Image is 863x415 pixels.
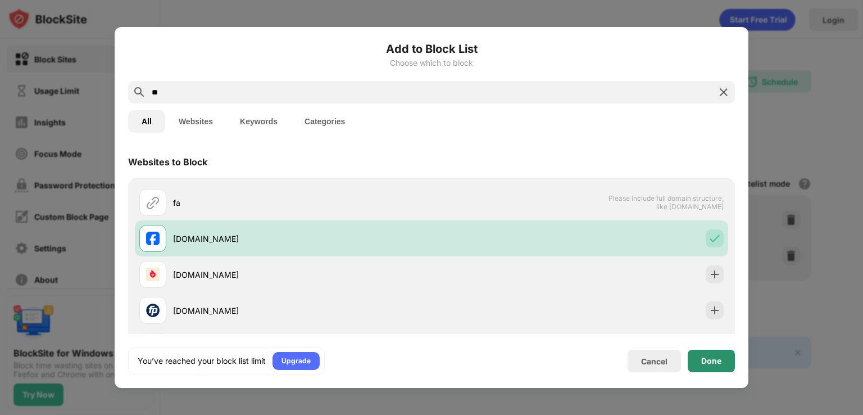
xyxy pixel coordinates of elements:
[128,110,165,133] button: All
[128,156,207,168] div: Websites to Block
[281,355,311,367] div: Upgrade
[173,197,431,209] div: fa
[128,58,735,67] div: Choose which to block
[146,232,160,245] img: favicons
[701,357,721,366] div: Done
[226,110,291,133] button: Keywords
[173,233,431,245] div: [DOMAIN_NAME]
[608,194,724,211] span: Please include full domain structure, like [DOMAIN_NAME]
[146,304,160,317] img: favicons
[641,357,667,366] div: Cancel
[138,355,266,367] div: You’ve reached your block list limit
[146,268,160,281] img: favicons
[146,196,160,209] img: url.svg
[717,85,730,99] img: search-close
[165,110,226,133] button: Websites
[173,269,431,281] div: [DOMAIN_NAME]
[128,40,735,57] h6: Add to Block List
[133,85,146,99] img: search.svg
[291,110,358,133] button: Categories
[173,305,431,317] div: [DOMAIN_NAME]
